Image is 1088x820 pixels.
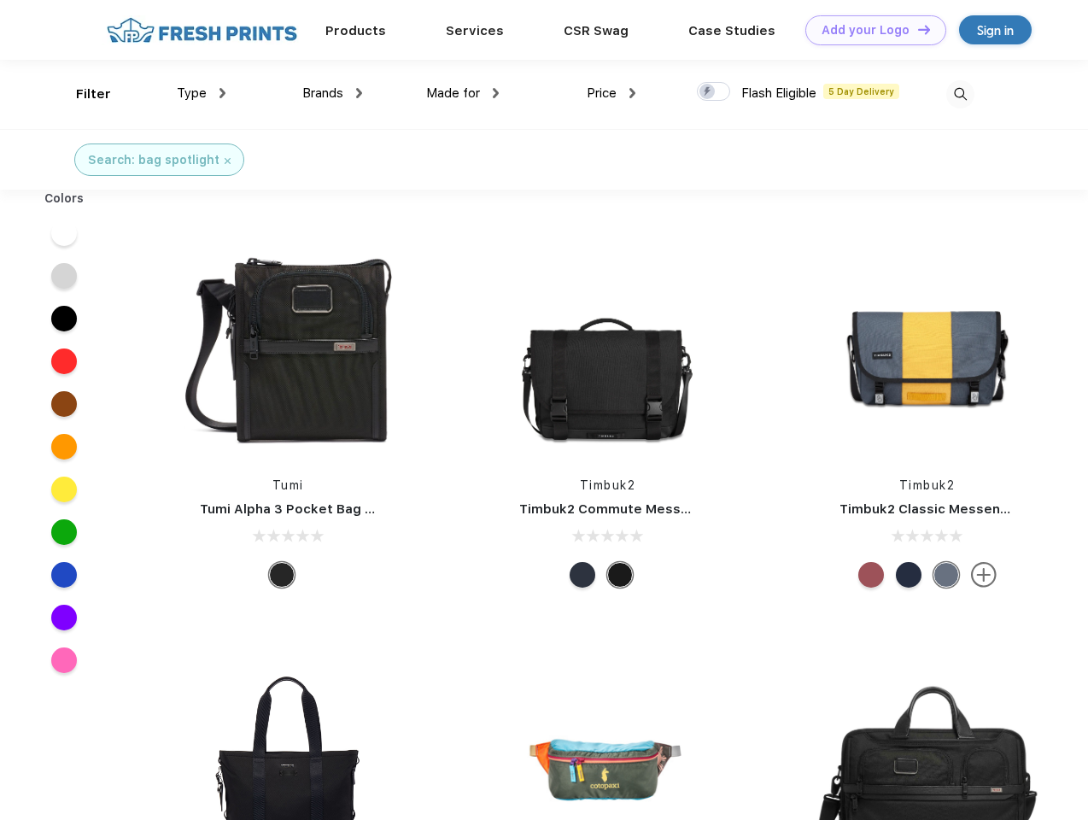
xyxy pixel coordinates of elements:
a: Tumi Alpha 3 Pocket Bag Small [200,501,400,517]
span: Made for [426,85,480,101]
a: Sign in [959,15,1032,44]
img: func=resize&h=266 [494,232,721,460]
div: Black [269,562,295,588]
img: dropdown.png [493,88,499,98]
span: Flash Eligible [741,85,816,101]
img: more.svg [971,562,997,588]
span: Brands [302,85,343,101]
a: Timbuk2 [899,478,956,492]
img: DT [918,25,930,34]
div: Eco Nautical [896,562,921,588]
img: filter_cancel.svg [225,158,231,164]
span: Price [587,85,617,101]
img: func=resize&h=266 [174,232,401,460]
div: Sign in [977,20,1014,40]
div: Eco Lightbeam [933,562,959,588]
img: fo%20logo%202.webp [102,15,302,45]
span: Type [177,85,207,101]
div: Eco Black [607,562,633,588]
img: dropdown.png [219,88,225,98]
div: Filter [76,85,111,104]
a: Timbuk2 Classic Messenger Bag [839,501,1051,517]
img: desktop_search.svg [946,80,974,108]
div: Add your Logo [822,23,910,38]
a: Timbuk2 [580,478,636,492]
div: Search: bag spotlight [88,151,219,169]
a: Products [325,23,386,38]
span: 5 Day Delivery [823,84,899,99]
div: Eco Nautical [570,562,595,588]
div: Colors [32,190,97,208]
img: dropdown.png [356,88,362,98]
div: Eco Collegiate Red [858,562,884,588]
a: Timbuk2 Commute Messenger Bag [519,501,748,517]
img: func=resize&h=266 [814,232,1041,460]
a: Tumi [272,478,304,492]
img: dropdown.png [629,88,635,98]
